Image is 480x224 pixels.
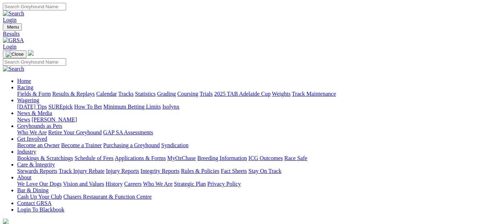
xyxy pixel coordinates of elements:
a: GAP SA Assessments [103,129,153,135]
a: Injury Reports [106,168,139,174]
a: 2025 TAB Adelaide Cup [214,91,271,97]
a: Stewards Reports [17,168,57,174]
div: Greyhounds as Pets [17,129,477,136]
a: Careers [124,181,142,187]
a: Login To Blackbook [17,206,64,213]
a: News & Media [17,110,52,116]
a: Coursing [177,91,198,97]
a: Become a Trainer [61,142,102,148]
a: Cash Up Your Club [17,194,62,200]
a: Who We Are [17,129,47,135]
a: Strategic Plan [174,181,206,187]
a: [PERSON_NAME] [31,116,77,123]
a: ICG Outcomes [248,155,283,161]
span: Menu [7,24,19,30]
a: MyOzChase [167,155,196,161]
a: Purchasing a Greyhound [103,142,160,148]
a: Calendar [96,91,117,97]
a: History [105,181,123,187]
a: Syndication [161,142,188,148]
a: Become an Owner [17,142,60,148]
a: Results [3,31,477,37]
a: Retire Your Greyhound [48,129,102,135]
a: Integrity Reports [140,168,179,174]
a: Track Injury Rebate [59,168,104,174]
a: Wagering [17,97,39,103]
img: Close [6,51,24,57]
a: Track Maintenance [292,91,336,97]
a: Get Involved [17,136,47,142]
a: Login [3,17,16,23]
a: Stay On Track [248,168,281,174]
a: Weights [272,91,291,97]
a: Bookings & Scratchings [17,155,73,161]
a: Isolynx [162,104,179,110]
div: Care & Integrity [17,168,477,174]
a: Who We Are [143,181,173,187]
div: Get Involved [17,142,477,149]
a: News [17,116,30,123]
a: Schedule of Fees [74,155,113,161]
a: Contact GRSA [17,200,51,206]
div: Industry [17,155,477,161]
a: Bar & Dining [17,187,49,193]
div: Bar & Dining [17,194,477,200]
a: Results & Replays [52,91,95,97]
a: Privacy Policy [207,181,241,187]
a: Grading [157,91,176,97]
a: Care & Integrity [17,161,55,168]
a: Breeding Information [197,155,247,161]
a: Statistics [135,91,156,97]
a: Chasers Restaurant & Function Centre [63,194,152,200]
a: Minimum Betting Limits [103,104,161,110]
img: Search [3,66,24,72]
a: Login [3,44,16,50]
img: logo-grsa-white.png [28,50,34,56]
a: We Love Our Dogs [17,181,61,187]
input: Search [3,58,66,66]
a: How To Bet [74,104,102,110]
a: Tracks [118,91,134,97]
input: Search [3,3,66,10]
img: Search [3,10,24,17]
a: Trials [199,91,213,97]
a: Industry [17,149,36,155]
a: SUREpick [48,104,73,110]
a: About [17,174,31,180]
a: Home [17,78,31,84]
a: Rules & Policies [181,168,219,174]
div: News & Media [17,116,477,123]
a: [DATE] Tips [17,104,47,110]
a: Applications & Forms [115,155,166,161]
button: Toggle navigation [3,50,26,58]
a: Race Safe [284,155,307,161]
a: Vision and Values [63,181,104,187]
a: Racing [17,84,33,90]
div: About [17,181,477,187]
a: Fact Sheets [221,168,247,174]
img: GRSA [3,37,24,44]
a: Fields & Form [17,91,51,97]
div: Racing [17,91,477,97]
a: Greyhounds as Pets [17,123,62,129]
div: Wagering [17,104,477,110]
button: Toggle navigation [3,23,22,31]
